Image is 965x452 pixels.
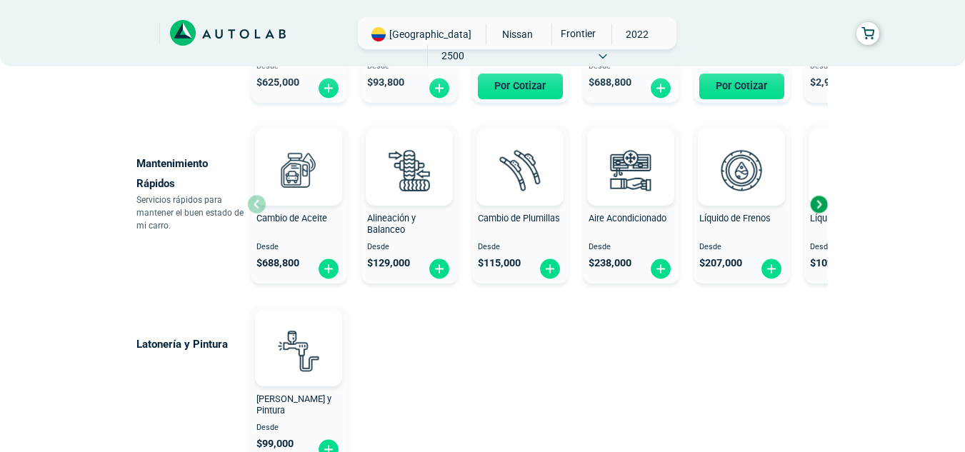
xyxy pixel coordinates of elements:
img: fi_plus-circle2.svg [649,77,672,99]
img: fi_plus-circle2.svg [428,77,451,99]
p: Mantenimiento Rápidos [136,154,247,194]
button: Por Cotizar [478,74,563,99]
span: Líquido de Frenos [699,213,771,224]
span: Desde [478,243,563,252]
button: Líquido Refrigerante Desde $102,000 [804,125,901,283]
img: aire_acondicionado-v3.svg [599,139,662,201]
img: fi_plus-circle2.svg [760,258,783,280]
button: Alineación y Balanceo Desde $129,000 [361,125,458,283]
img: Flag of COLOMBIA [371,27,386,41]
img: plumillas-v3.svg [489,139,551,201]
span: $ 102,000 [810,257,853,269]
span: [GEOGRAPHIC_DATA] [389,27,471,41]
img: fi_plus-circle2.svg [649,258,672,280]
span: Desde [256,62,341,71]
span: $ 93,800 [367,76,404,89]
span: NISSAN [492,24,543,45]
button: Líquido de Frenos Desde $207,000 [694,125,790,283]
span: Aire Acondicionado [589,213,666,224]
span: Desde [810,243,895,252]
img: AD0BCuuxAAAAAElFTkSuQmCC [720,131,763,174]
span: Desde [367,243,452,252]
img: fi_plus-circle2.svg [539,258,561,280]
span: Desde [367,62,452,71]
span: 2500 [428,45,479,66]
img: AD0BCuuxAAAAAElFTkSuQmCC [277,131,320,174]
span: Desde [589,243,674,252]
span: Desde [589,62,674,71]
img: liquido_refrigerante-v3.svg [821,139,884,201]
span: Cambio de Plumillas [478,213,560,224]
span: 2022 [612,24,663,45]
img: liquido_frenos-v3.svg [710,139,773,201]
span: Líquido Refrigerante [810,213,891,224]
span: $ 688,800 [589,76,631,89]
span: $ 207,000 [699,257,742,269]
span: $ 625,000 [256,76,299,89]
img: fi_plus-circle2.svg [317,258,340,280]
span: Desde [256,423,341,433]
span: Alineación y Balanceo [367,213,416,236]
img: AD0BCuuxAAAAAElFTkSuQmCC [388,131,431,174]
button: Cambio de Aceite Desde $688,800 [251,125,347,283]
span: $ 115,000 [478,257,521,269]
img: cambio_de_aceite-v3.svg [267,139,330,201]
span: $ 99,000 [256,438,294,450]
span: $ 2,930,000 [810,76,861,89]
span: $ 129,000 [367,257,410,269]
span: Desde [810,62,895,71]
span: Desde [256,243,341,252]
img: latoneria_y_pintura-v3.svg [267,319,330,382]
span: FRONTIER [552,24,603,44]
img: fi_plus-circle2.svg [428,258,451,280]
span: Cambio de Aceite [256,213,327,224]
span: $ 688,800 [256,257,299,269]
img: alineacion_y_balanceo-v3.svg [378,139,441,201]
img: AD0BCuuxAAAAAElFTkSuQmCC [499,131,541,174]
button: Cambio de Plumillas Desde $115,000 [472,125,569,283]
button: Por Cotizar [699,74,784,99]
img: AD0BCuuxAAAAAElFTkSuQmCC [277,312,320,355]
p: Latonería y Pintura [136,334,247,354]
button: Aire Acondicionado Desde $238,000 [583,125,679,283]
div: Next slide [808,194,829,215]
img: AD0BCuuxAAAAAElFTkSuQmCC [609,131,652,174]
span: [PERSON_NAME] y Pintura [256,393,331,416]
p: Servicios rápidos para mantener el buen estado de mi carro. [136,194,247,232]
span: $ 238,000 [589,257,631,269]
img: fi_plus-circle2.svg [317,77,340,99]
span: Desde [699,243,784,252]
